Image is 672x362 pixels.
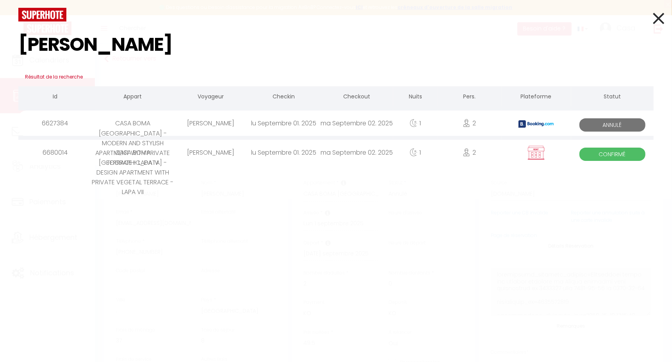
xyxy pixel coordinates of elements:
[571,86,654,109] th: Statut
[501,86,571,109] th: Plateforme
[393,140,438,165] div: 1
[579,118,645,132] span: Annulé
[91,111,174,136] div: CASA BOMA [GEOGRAPHIC_DATA] - MODERN AND STYLISH APARTMENT WITH PRIVATE TERRACE - LAPA IV
[18,21,654,68] input: Tapez pour rechercher...
[393,111,438,136] div: 1
[320,140,393,165] div: ma Septembre 02. 2025
[320,86,393,109] th: Checkout
[438,111,501,136] div: 2
[247,86,320,109] th: Checkin
[174,111,247,136] div: [PERSON_NAME]
[18,111,91,136] div: 6627384
[18,68,654,86] h3: Résultat de la recherche
[320,111,393,136] div: ma Septembre 02. 2025
[91,86,174,109] th: Appart
[18,8,66,21] img: logo
[174,140,247,165] div: [PERSON_NAME]
[579,148,645,161] span: Confirmé
[6,3,30,27] button: Ouvrir le widget de chat LiveChat
[393,86,438,109] th: Nuits
[91,140,174,165] div: CASA BOMA [GEOGRAPHIC_DATA] - DESIGN APARTMENT WITH PRIVATE VEGETAL TERRACE - LAPA VII
[438,86,501,109] th: Pers.
[247,111,320,136] div: lu Septembre 01. 2025
[519,120,554,128] img: booking2.png
[18,86,91,109] th: Id
[247,140,320,165] div: lu Septembre 01. 2025
[438,140,501,165] div: 2
[18,140,91,165] div: 6680014
[526,145,546,160] img: rent.png
[174,86,247,109] th: Voyageur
